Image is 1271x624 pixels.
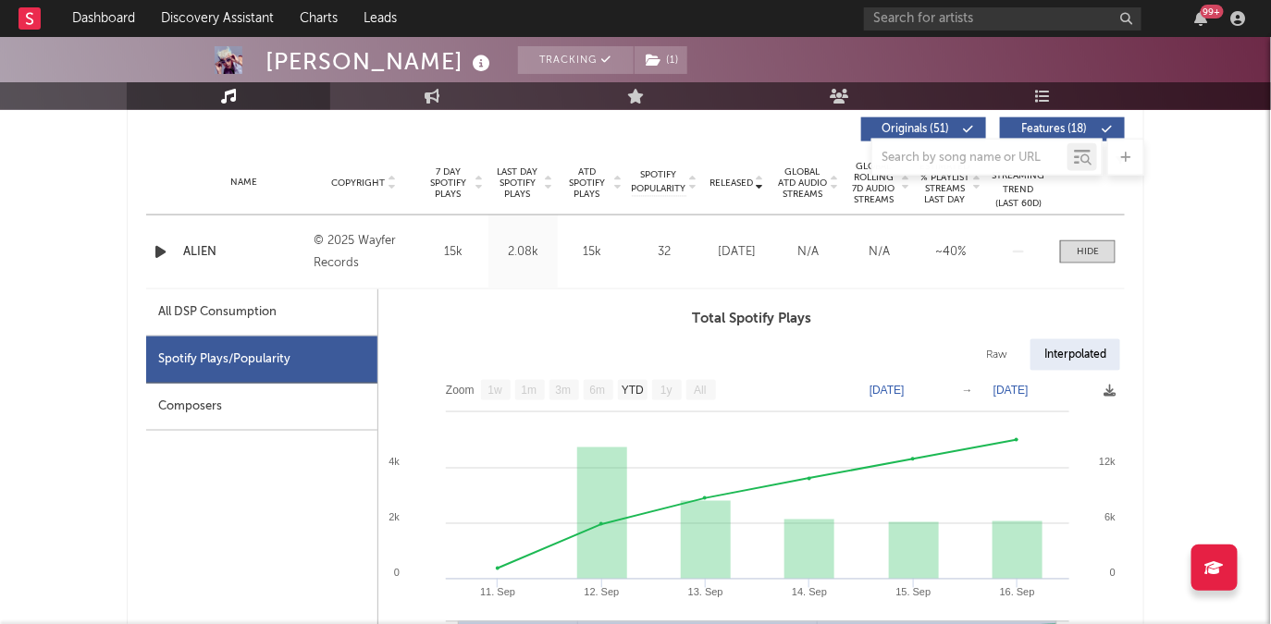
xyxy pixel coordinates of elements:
div: 15k [424,243,484,262]
h3: Total Spotify Plays [378,308,1125,330]
text: YTD [622,385,644,398]
button: Features(18) [1000,117,1125,141]
span: Global Rolling 7D Audio Streams [848,161,899,205]
div: 99 + [1201,5,1224,18]
span: Global ATD Audio Streams [777,166,828,200]
text: 1y [660,385,673,398]
text: All [694,385,706,398]
text: 0 [394,568,400,579]
a: ALIEN [183,243,304,262]
text: 0 [1110,568,1116,579]
div: N/A [777,243,839,262]
div: [DATE] [706,243,768,262]
button: Tracking [518,46,634,74]
text: 4k [389,457,400,468]
span: Spotify Popularity [632,168,686,196]
div: All DSP Consumption [158,301,277,324]
div: Name [183,176,304,190]
div: Interpolated [1030,339,1120,371]
span: Last Day Spotify Plays [493,166,542,200]
text: 3m [556,385,572,398]
text: 1w [488,385,503,398]
span: Originals ( 51 ) [873,124,958,135]
div: All DSP Consumption [146,289,377,336]
text: 6k [1104,512,1116,523]
div: 2.08k [493,243,553,262]
input: Search by song name or URL [872,151,1067,165]
text: 6m [590,385,606,398]
text: [DATE] [870,384,905,397]
input: Search for artists [864,7,1141,31]
span: Copyright [331,177,385,189]
text: 11. Sep [480,587,515,598]
div: Spotify Plays/Popularity [146,336,377,384]
span: Features ( 18 ) [1012,124,1097,135]
button: (1) [635,46,687,74]
span: ATD Spotify Plays [562,166,611,200]
div: N/A [848,243,910,262]
text: [DATE] [993,384,1029,397]
text: Zoom [446,385,475,398]
text: → [962,384,973,397]
text: 13. Sep [688,587,723,598]
div: Global Streaming Trend (Last 60D) [991,155,1046,211]
span: Estimated % Playlist Streams Last Day [919,161,970,205]
text: 14. Sep [792,587,827,598]
span: ( 1 ) [634,46,688,74]
text: 2k [389,512,400,523]
div: ~ 40 % [919,243,981,262]
text: 15. Sep [896,587,932,598]
button: Originals(51) [861,117,986,141]
text: 1m [522,385,537,398]
div: Raw [972,339,1021,371]
div: © 2025 Wayfer Records [314,230,414,275]
div: 15k [562,243,623,262]
text: 12. Sep [585,587,620,598]
text: 16. Sep [1000,587,1035,598]
div: Composers [146,384,377,431]
div: 32 [632,243,697,262]
div: [PERSON_NAME] [265,46,495,77]
span: Released [710,177,753,189]
button: 99+ [1195,11,1208,26]
span: 7 Day Spotify Plays [424,166,473,200]
text: 12k [1099,457,1116,468]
